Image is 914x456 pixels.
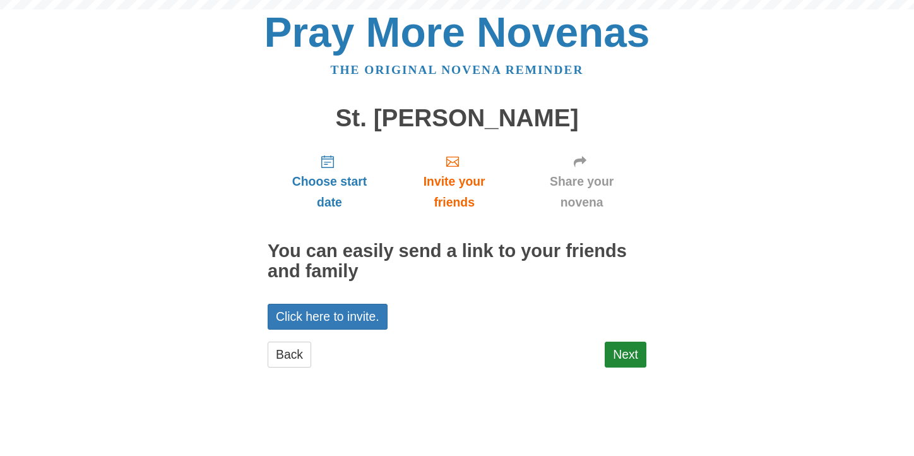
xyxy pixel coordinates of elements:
a: Choose start date [268,144,391,219]
span: Invite your friends [404,171,504,213]
a: Next [605,342,646,368]
span: Share your novena [530,171,634,213]
a: Click here to invite. [268,304,388,330]
h1: St. [PERSON_NAME] [268,105,646,132]
a: Back [268,342,311,368]
a: Invite your friends [391,144,517,219]
h2: You can easily send a link to your friends and family [268,241,646,282]
span: Choose start date [280,171,379,213]
a: Pray More Novenas [264,9,650,56]
a: Share your novena [517,144,646,219]
a: The original novena reminder [331,63,584,76]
